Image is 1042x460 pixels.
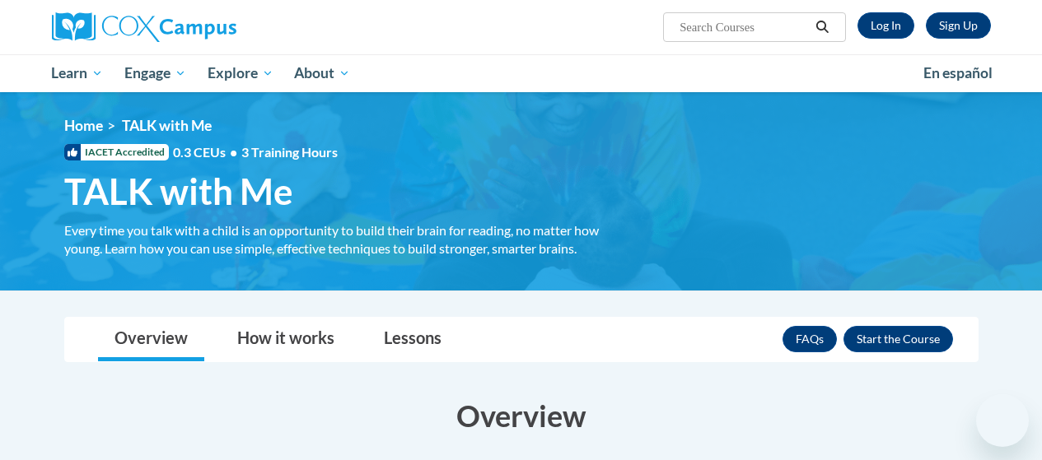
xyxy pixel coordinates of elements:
span: TALK with Me [64,170,293,213]
a: Lessons [367,318,458,361]
span: En español [923,64,993,81]
a: Engage [114,54,197,92]
a: How it works [221,318,351,361]
img: Cox Campus [52,12,236,42]
a: Cox Campus [52,12,348,42]
span: • [230,144,237,160]
span: TALK with Me [122,117,212,134]
a: Overview [98,318,204,361]
span: 0.3 CEUs [173,143,338,161]
h3: Overview [64,395,979,436]
span: Engage [124,63,186,83]
a: FAQs [783,326,837,352]
div: Every time you talk with a child is an opportunity to build their brain for reading, no matter ho... [64,221,633,258]
span: Explore [208,63,273,83]
span: About [294,63,350,83]
button: Enroll [843,326,953,352]
a: Register [926,12,991,39]
a: Explore [197,54,284,92]
iframe: Button to launch messaging window [976,394,1029,447]
a: Log In [857,12,914,39]
a: About [283,54,361,92]
button: Search [810,17,834,37]
a: Home [64,117,103,134]
input: Search Courses [678,17,810,37]
div: Main menu [40,54,1003,92]
span: 3 Training Hours [241,144,338,160]
a: En español [913,56,1003,91]
span: IACET Accredited [64,144,169,160]
span: Learn [51,63,103,83]
a: Learn [41,54,114,92]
